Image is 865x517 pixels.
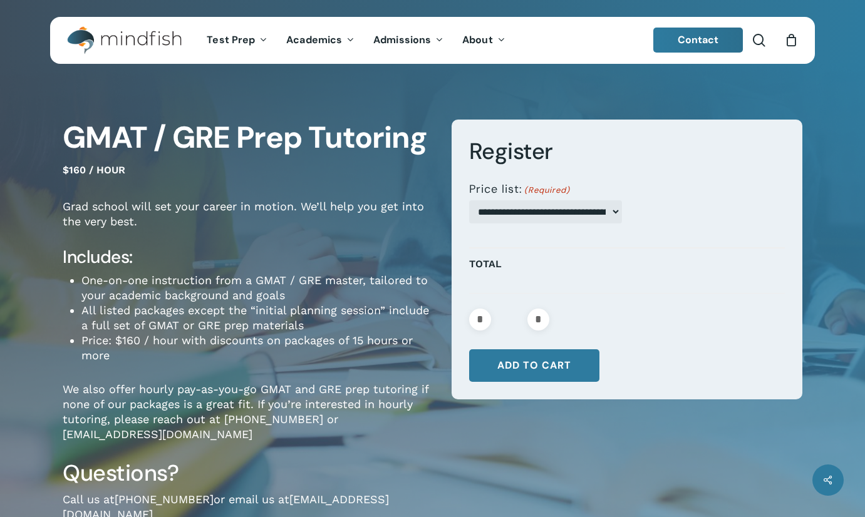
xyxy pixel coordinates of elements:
input: Product quantity [495,309,524,330]
span: $160 / hour [63,164,125,176]
li: All listed packages except the “initial planning session” include a full set of GMAT or GRE prep ... [81,303,433,333]
h4: Includes: [63,246,433,269]
a: Academics [277,35,364,46]
span: Contact [678,33,719,46]
p: Total [469,255,785,287]
span: Academics [286,33,342,46]
span: Test Prep [207,33,255,46]
h3: Register [469,137,785,166]
span: About [462,33,493,46]
header: Main Menu [50,17,815,64]
nav: Main Menu [197,17,514,64]
li: One-on-one instruction from a GMAT / GRE master, tailored to your academic background and goals [81,273,433,303]
a: Admissions [364,35,453,46]
button: Add to cart [469,349,599,382]
li: Price: $160 / hour with discounts on packages of 15 hours or more [81,333,433,363]
p: Grad school will set your career in motion. We’ll help you get into the very best. [63,199,433,246]
h1: GMAT / GRE Prep Tutoring [63,120,433,156]
h3: Questions? [63,459,433,488]
span: Admissions [373,33,431,46]
a: About [453,35,515,46]
p: We also offer hourly pay-as-you-go GMAT and GRE prep tutoring if none of our packages is a great ... [63,382,433,459]
a: Contact [653,28,743,53]
a: [PHONE_NUMBER] [115,493,214,506]
label: Price list: [469,183,570,197]
a: Test Prep [197,35,277,46]
span: (Required) [523,184,570,197]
